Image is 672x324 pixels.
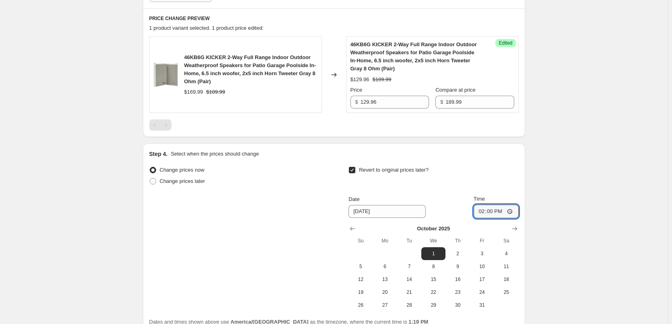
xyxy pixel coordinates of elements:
span: We [425,238,442,244]
span: $ [355,99,358,105]
span: $ [440,99,443,105]
th: Saturday [494,234,518,247]
span: 3 [473,250,491,257]
button: Wednesday October 8 2025 [421,260,445,273]
button: Thursday October 23 2025 [445,286,470,299]
span: 22 [425,289,442,295]
span: Change prices later [160,178,205,184]
span: Time [474,196,485,202]
span: Th [449,238,466,244]
div: $129.96 [350,76,369,84]
span: Fr [473,238,491,244]
button: Monday October 13 2025 [373,273,397,286]
span: 25 [497,289,515,295]
button: Show previous month, September 2025 [347,223,358,234]
button: Saturday October 11 2025 [494,260,518,273]
span: Change prices now [160,167,204,173]
button: Saturday October 25 2025 [494,286,518,299]
span: Sa [497,238,515,244]
p: Select when the prices should change [171,150,259,158]
button: Thursday October 16 2025 [445,273,470,286]
span: 21 [400,289,418,295]
span: 24 [473,289,491,295]
button: Monday October 27 2025 [373,299,397,312]
strike: $189.99 [206,88,225,96]
button: Sunday October 19 2025 [348,286,373,299]
span: 46KB6G KICKER 2-Way Full Range Indoor Outdoor Weatherproof Speakers for Patio Garage Poolside In-... [184,54,316,84]
span: Revert to original prices later? [359,167,429,173]
span: 7 [400,263,418,270]
button: Sunday October 26 2025 [348,299,373,312]
button: Sunday October 12 2025 [348,273,373,286]
span: Tu [400,238,418,244]
span: 19 [352,289,369,295]
button: Friday October 3 2025 [470,247,494,260]
span: 10 [473,263,491,270]
span: 29 [425,302,442,308]
th: Tuesday [397,234,421,247]
button: Friday October 24 2025 [470,286,494,299]
img: 91uJJrKkCrL._AC_SL1500_80x.jpg [154,63,178,87]
nav: Pagination [149,119,171,131]
span: Date [348,196,359,202]
span: 9 [449,263,466,270]
span: 12 [352,276,369,283]
button: Saturday October 4 2025 [494,247,518,260]
span: 11 [497,263,515,270]
span: Mo [376,238,394,244]
span: Su [352,238,369,244]
th: Thursday [445,234,470,247]
span: 4 [497,250,515,257]
button: Wednesday October 29 2025 [421,299,445,312]
span: 14 [400,276,418,283]
span: 15 [425,276,442,283]
span: 30 [449,302,466,308]
span: 28 [400,302,418,308]
button: Thursday October 9 2025 [445,260,470,273]
h6: PRICE CHANGE PREVIEW [149,15,519,22]
button: Friday October 17 2025 [470,273,494,286]
button: Wednesday October 1 2025 [421,247,445,260]
span: Compare at price [435,87,476,93]
span: Edited [499,40,512,46]
span: 46KB6G KICKER 2-Way Full Range Indoor Outdoor Weatherproof Speakers for Patio Garage Poolside In-... [350,41,477,72]
span: 5 [352,263,369,270]
button: Tuesday October 21 2025 [397,286,421,299]
button: Tuesday October 14 2025 [397,273,421,286]
button: Show next month, November 2025 [509,223,520,234]
button: Monday October 20 2025 [373,286,397,299]
button: Wednesday October 22 2025 [421,286,445,299]
button: Friday October 10 2025 [470,260,494,273]
h2: Step 4. [149,150,168,158]
button: Sunday October 5 2025 [348,260,373,273]
div: $169.99 [184,88,203,96]
span: 31 [473,302,491,308]
input: 8/19/2025 [348,205,426,218]
th: Monday [373,234,397,247]
span: 26 [352,302,369,308]
button: Friday October 31 2025 [470,299,494,312]
span: 6 [376,263,394,270]
th: Wednesday [421,234,445,247]
button: Thursday October 2 2025 [445,247,470,260]
button: Tuesday October 28 2025 [397,299,421,312]
span: 1 product variant selected. 1 product price edited: [149,25,264,31]
strike: $189.99 [373,76,392,84]
span: 8 [425,263,442,270]
input: 12:00 [474,205,519,218]
span: 16 [449,276,466,283]
span: 18 [497,276,515,283]
span: 27 [376,302,394,308]
button: Monday October 6 2025 [373,260,397,273]
th: Friday [470,234,494,247]
span: 20 [376,289,394,295]
span: 2 [449,250,466,257]
th: Sunday [348,234,373,247]
button: Saturday October 18 2025 [494,273,518,286]
button: Thursday October 30 2025 [445,299,470,312]
button: Wednesday October 15 2025 [421,273,445,286]
span: 1 [425,250,442,257]
span: 13 [376,276,394,283]
span: Price [350,87,363,93]
span: 23 [449,289,466,295]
